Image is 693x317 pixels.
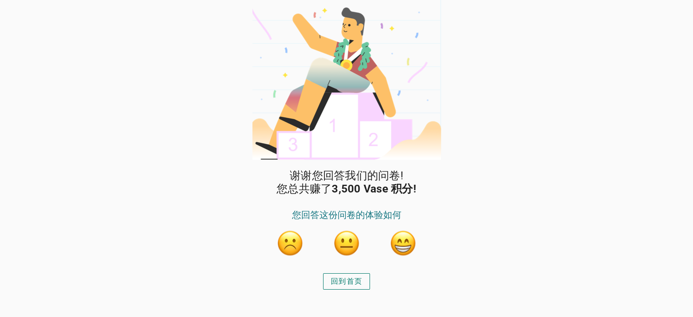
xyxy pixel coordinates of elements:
div: 回到首页 [331,276,362,287]
div: 您回答这份问卷的体验如何 [262,209,431,229]
span: 您总共赚了 [277,182,416,196]
strong: 3,500 Vase 积分! [332,182,416,195]
span: 谢谢您回答我们的问卷! [290,169,403,182]
button: 回到首页 [323,273,370,290]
